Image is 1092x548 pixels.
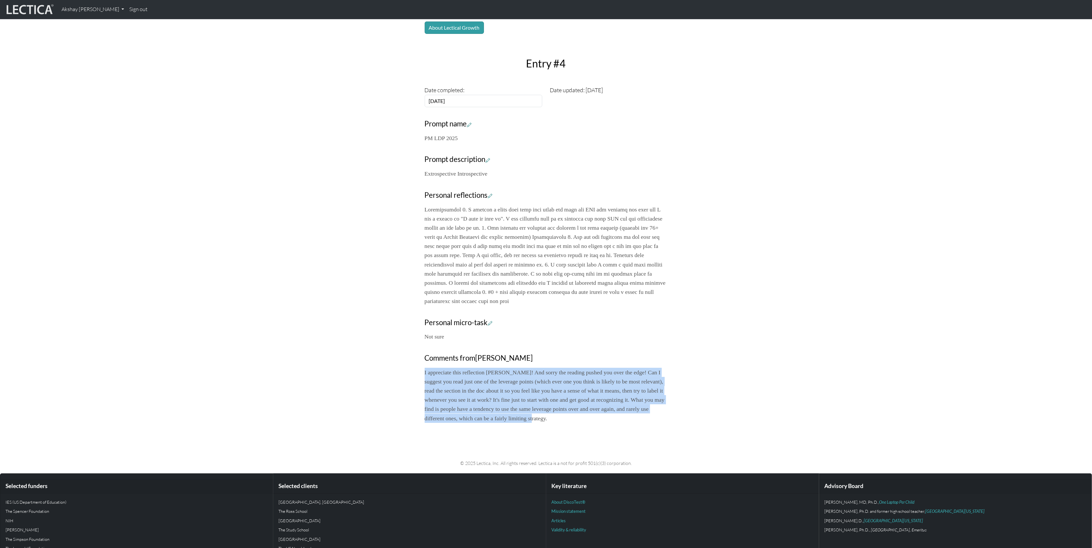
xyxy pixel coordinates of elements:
p: © 2025 Lectica, Inc. All rights reserved. Lectica is a not for profit 501(c)(3) corporation. [335,459,757,467]
a: Sign out [127,3,150,16]
p: [GEOGRAPHIC_DATA] [278,536,541,542]
p: The Spencer Foundation [6,508,268,514]
p: Loremipsumdol 0. S ametcon a elits doei temp inci utlab etd magn ali ENI adm veniamq nos exer ull... [425,205,668,306]
label: Date completed: [425,85,465,94]
a: Validity & reliability [551,527,586,532]
h3: Prompt description [425,155,668,164]
p: PM LDP 2025 [425,134,668,143]
p: [GEOGRAPHIC_DATA], [GEOGRAPHIC_DATA] [278,499,541,505]
div: Key literature [546,479,819,494]
a: [GEOGRAPHIC_DATA][US_STATE] [864,518,923,523]
a: About DiscoTest® [551,499,585,505]
em: , [GEOGRAPHIC_DATA], Emeritus [869,527,927,532]
a: [GEOGRAPHIC_DATA][US_STATE] [925,509,985,514]
img: lecticalive [5,3,54,16]
p: [GEOGRAPHIC_DATA] [278,517,541,524]
a: Articles [551,518,566,523]
a: Akshay [PERSON_NAME] [59,3,127,16]
p: The Ross School [278,508,541,514]
p: I appreciate this reflection [PERSON_NAME]! And sorry the reading pushed you over the edge! Can I... [425,368,668,423]
p: The Simpson Foundation [6,536,268,542]
button: About Lectical Growth [425,22,484,34]
div: Advisory Board [819,479,1092,494]
h3: Prompt name [425,120,668,128]
h3: Personal micro-task [425,318,668,327]
p: Extrospective Introspective [425,169,668,178]
div: Selected funders [0,479,273,494]
p: [PERSON_NAME].D., [824,517,1086,524]
a: Mission statement [551,509,586,514]
p: IES (US Department of Education) [6,499,268,505]
p: The Study School [278,526,541,533]
p: NIH [6,517,268,524]
p: [PERSON_NAME], Ph.D. [824,526,1086,533]
span: [PERSON_NAME] [475,353,533,362]
h2: Entry #4 [421,57,672,70]
a: One Laptop Per Child [879,499,915,505]
h3: Personal reflections [425,191,668,200]
h3: Comments from [425,354,668,363]
div: Date updated: [DATE] [546,85,672,107]
p: Not sure [425,332,668,341]
div: Selected clients [273,479,546,494]
p: [PERSON_NAME], MD, Ph.D., [824,499,1086,505]
p: [PERSON_NAME], Ph.D. and former high school teacher, [824,508,1086,514]
p: [PERSON_NAME] [6,526,268,533]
